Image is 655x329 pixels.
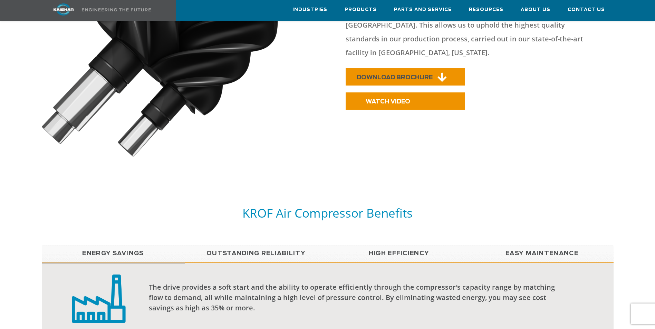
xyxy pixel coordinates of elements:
div: The drive provides a soft start and the ability to operate efficiently through the compressor’s c... [149,282,567,313]
a: High Efficiency [328,245,471,262]
a: Outstanding Reliability [185,245,328,262]
a: About Us [521,0,550,19]
span: Products [345,6,377,14]
span: WATCH VIDEO [366,99,410,104]
a: Easy Maintenance [471,245,614,262]
span: Industries [292,6,327,14]
a: WATCH VIDEO [346,92,465,110]
a: Products [345,0,377,19]
a: DOWNLOAD BROCHURE [346,68,465,86]
a: Contact Us [568,0,605,19]
a: Energy Savings [42,245,185,262]
h5: KROF Air Compressor Benefits [42,205,614,221]
a: Resources [469,0,503,19]
a: Industries [292,0,327,19]
img: Engineering the future [82,8,151,11]
img: low capital investment badge [72,273,126,323]
a: Parts and Service [394,0,452,19]
span: DOWNLOAD BROCHURE [357,74,433,80]
span: Parts and Service [394,6,452,14]
span: Contact Us [568,6,605,14]
span: Resources [469,6,503,14]
img: kaishan logo [38,3,89,16]
span: About Us [521,6,550,14]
